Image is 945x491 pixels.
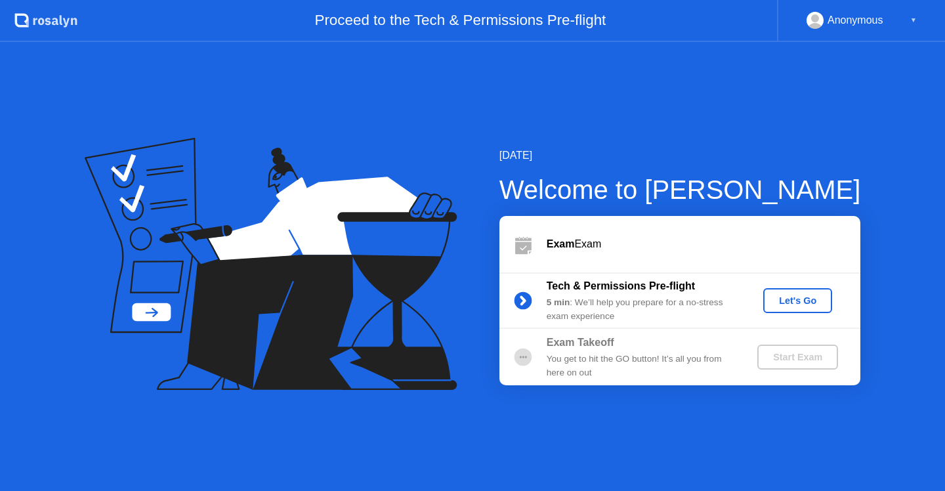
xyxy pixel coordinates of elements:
div: [DATE] [499,148,861,163]
b: Exam Takeoff [547,337,614,348]
div: : We’ll help you prepare for a no-stress exam experience [547,296,736,323]
button: Start Exam [757,345,838,370]
b: 5 min [547,297,570,307]
b: Exam [547,238,575,249]
div: Anonymous [828,12,883,29]
button: Let's Go [763,288,832,313]
div: ▼ [910,12,917,29]
div: Start Exam [763,352,833,362]
div: Welcome to [PERSON_NAME] [499,170,861,209]
b: Tech & Permissions Pre-flight [547,280,695,291]
div: You get to hit the GO button! It’s all you from here on out [547,352,736,379]
div: Let's Go [768,295,827,306]
div: Exam [547,236,860,252]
